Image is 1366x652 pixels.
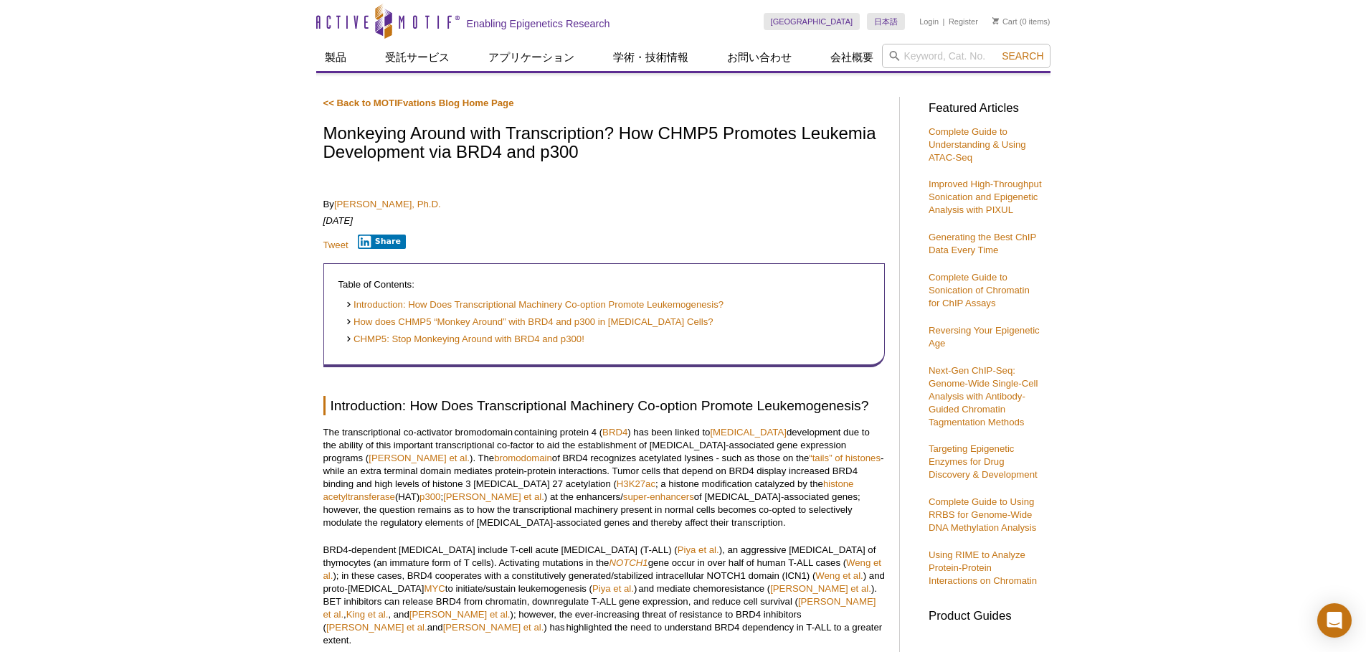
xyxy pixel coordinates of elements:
[929,179,1042,215] a: Improved High-Throughput Sonication and Epigenetic Analysis with PIXUL
[443,491,544,502] a: [PERSON_NAME] et al.
[323,544,885,647] p: BRD4-dependent [MEDICAL_DATA] include T-cell acute [MEDICAL_DATA] (T-ALL) ( ), an aggressive [MED...
[604,44,697,71] a: 学術・技術情報
[949,16,978,27] a: Register
[867,13,905,30] a: 日本語
[943,13,945,30] li: |
[376,44,458,71] a: 受託サービス
[334,199,441,209] a: [PERSON_NAME], Ph.D.
[623,491,694,502] a: super-enhancers
[323,478,854,502] a: histone acetyltransferase
[992,13,1050,30] li: (0 items)
[369,453,470,463] a: [PERSON_NAME] et al.
[494,453,552,463] a: bromodomain
[323,198,885,211] p: By
[617,478,655,489] a: H3K27ac
[609,557,648,568] a: NOTCH1
[323,215,354,226] em: [DATE]
[326,622,427,633] a: [PERSON_NAME] et al.
[815,570,863,581] a: Weng et al.
[346,333,584,346] a: CHMP5: Stop Monkeying Around with BRD4 and p300!
[678,544,719,555] a: Piya et al.
[467,17,610,30] h2: Enabling Epigenetics Research
[929,602,1043,623] h3: Product Guides
[323,98,514,108] a: << Back to MOTIFvations Blog Home Page
[992,16,1018,27] a: Cart
[929,496,1036,533] a: Complete Guide to Using RRBS for Genome-Wide DNA Methylation Analysis
[919,16,939,27] a: Login
[1002,50,1043,62] span: Search
[997,49,1048,62] button: Search
[424,583,445,594] a: MYC
[929,325,1040,349] a: Reversing Your Epigenetic Age
[346,298,724,312] a: Introduction: How Does Transcriptional Machinery Co-option Promote Leukemogenesis?
[718,44,800,71] a: お問い合わせ
[822,44,882,71] a: 会社概要
[323,240,348,250] a: Tweet
[358,235,406,249] button: Share
[929,365,1038,427] a: Next-Gen ChIP-Seq: Genome-Wide Single-Cell Analysis with Antibody-Guided Chromatin Tagmentation M...
[346,609,389,620] a: King et al.
[323,596,876,620] a: [PERSON_NAME] et al.
[1317,603,1352,638] div: Open Intercom Messenger
[346,316,713,329] a: How does CHMP5 “Monkey Around” with BRD4 and p300 in [MEDICAL_DATA] Cells?
[338,278,870,291] p: Table of Contents:
[929,103,1043,115] h3: Featured Articles
[419,491,440,502] a: p300
[323,426,885,529] p: The transcriptional co-activator bromodomain containing protein 4 ( ) has been linked to developm...
[316,44,355,71] a: 製品
[710,427,787,438] a: [MEDICAL_DATA]
[602,427,627,438] a: BRD4
[929,272,1030,308] a: Complete Guide to Sonication of Chromatin for ChIP Assays
[323,124,885,164] h1: Monkeying Around with Transcription? How CHMP5 Promotes Leukemia Development via BRD4 and p300
[409,609,511,620] a: [PERSON_NAME] et al.
[929,549,1037,586] a: Using RIME to Analyze Protein-Protein Interactions on Chromatin
[929,126,1026,163] a: Complete Guide to Understanding & Using ATAC-Seq
[592,583,634,594] a: Piya et al.
[809,453,881,463] a: “tails” of histones
[992,17,999,24] img: Your Cart
[480,44,583,71] a: アプリケーション
[929,232,1036,255] a: Generating the Best ChIP Data Every Time
[882,44,1050,68] input: Keyword, Cat. No.
[323,557,881,581] a: Weng et al.
[764,13,860,30] a: [GEOGRAPHIC_DATA]
[929,443,1038,480] a: Targeting Epigenetic Enzymes for Drug Discovery & Development
[443,622,544,633] a: [PERSON_NAME] et al.
[770,583,871,594] a: [PERSON_NAME] et al.
[323,396,885,415] h2: Introduction: How Does Transcriptional Machinery Co-option Promote Leukemogenesis?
